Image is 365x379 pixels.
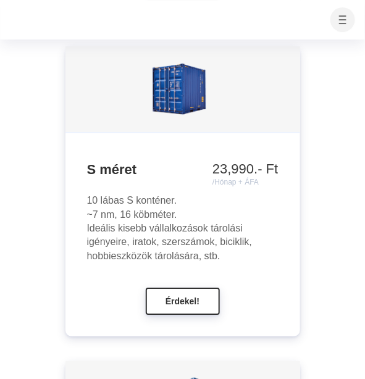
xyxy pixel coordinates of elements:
[87,161,279,179] h3: S méret
[146,288,220,315] button: Érdekel!
[111,49,254,129] img: 8.png
[146,295,220,306] a: Érdekel!
[166,297,199,307] span: Érdekel!
[212,161,278,187] div: 23,990.- Ft
[87,194,279,263] div: 10 lábas S konténer. ~7 nm, 16 köbméter. Ideális kisebb vállalkozások tárolási igényeire, iratok,...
